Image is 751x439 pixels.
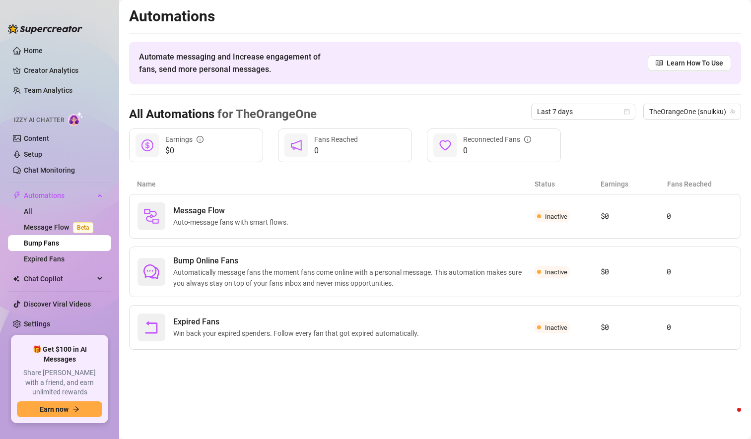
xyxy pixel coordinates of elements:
[717,405,741,429] iframe: Intercom live chat
[24,255,65,263] a: Expired Fans
[139,51,330,75] span: Automate messaging and Increase engagement of fans, send more personal messages.
[173,205,292,217] span: Message Flow
[601,266,667,278] article: $0
[24,188,94,203] span: Automations
[24,63,103,78] a: Creator Analytics
[214,107,317,121] span: for TheOrangeOne
[667,210,733,222] article: 0
[17,345,102,364] span: 🎁 Get $100 in AI Messages
[143,264,159,280] span: comment
[535,179,601,189] article: Status
[173,328,423,339] span: Win back your expired spenders. Follow every fan that got expired automatically.
[524,136,531,143] span: info-circle
[656,60,663,66] span: read
[137,179,535,189] article: Name
[24,300,91,308] a: Discover Viral Videos
[143,208,159,224] img: svg%3e
[290,139,302,151] span: notification
[314,145,358,157] span: 0
[667,321,733,333] article: 0
[601,210,667,222] article: $0
[649,104,735,119] span: TheOrangeOne (snuikku)
[537,104,629,119] span: Last 7 days
[601,179,667,189] article: Earnings
[14,116,64,125] span: Izzy AI Chatter
[463,134,531,145] div: Reconnected Fans
[173,267,534,289] span: Automatically message fans the moment fans come online with a personal message. This automation m...
[141,139,153,151] span: dollar
[439,139,451,151] span: heart
[17,368,102,397] span: Share [PERSON_NAME] with a friend, and earn unlimited rewards
[624,109,630,115] span: calendar
[545,268,567,276] span: Inactive
[24,134,49,142] a: Content
[197,136,204,143] span: info-circle
[24,239,59,247] a: Bump Fans
[545,213,567,220] span: Inactive
[24,150,42,158] a: Setup
[173,217,292,228] span: Auto-message fans with smart flows.
[13,191,21,199] span: thunderbolt
[24,166,75,174] a: Chat Monitoring
[545,324,567,331] span: Inactive
[8,24,82,34] img: logo-BBDzfeDw.svg
[24,86,72,94] a: Team Analytics
[143,319,159,335] span: rollback
[129,7,741,26] h2: Automations
[463,145,531,157] span: 0
[68,112,83,126] img: AI Chatter
[165,134,204,145] div: Earnings
[17,401,102,417] button: Earn nowarrow-right
[24,207,32,215] a: All
[40,405,68,413] span: Earn now
[13,275,19,282] img: Chat Copilot
[165,145,204,157] span: $0
[173,255,534,267] span: Bump Online Fans
[24,47,43,55] a: Home
[24,271,94,287] span: Chat Copilot
[73,222,93,233] span: Beta
[24,320,50,328] a: Settings
[648,55,731,71] a: Learn How To Use
[129,107,317,123] h3: All Automations
[601,321,667,333] article: $0
[667,266,733,278] article: 0
[173,316,423,328] span: Expired Fans
[72,406,79,413] span: arrow-right
[730,109,736,115] span: team
[667,58,723,68] span: Learn How To Use
[24,223,97,231] a: Message FlowBeta
[667,179,733,189] article: Fans Reached
[314,135,358,143] span: Fans Reached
